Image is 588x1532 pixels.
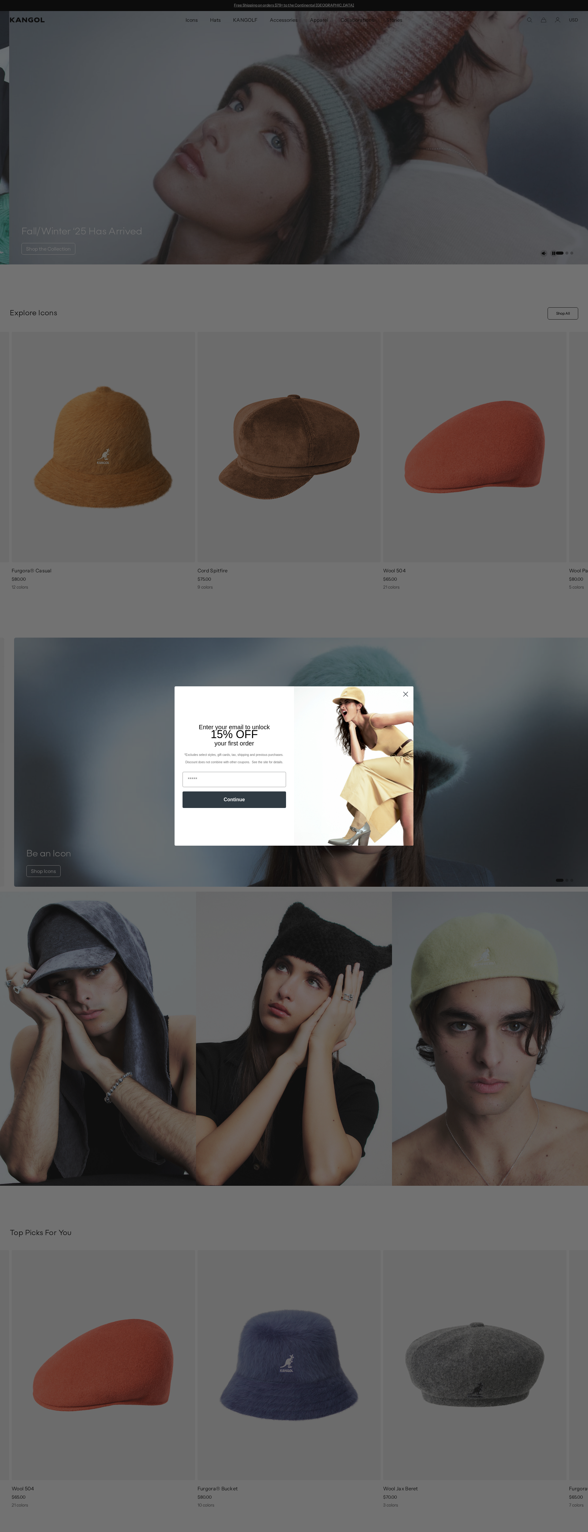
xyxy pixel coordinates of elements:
[294,686,413,846] img: 93be19ad-e773-4382-80b9-c9d740c9197f.jpeg
[211,728,258,741] span: 15% OFF
[214,740,254,747] span: your first order
[184,753,284,764] span: *Excludes select styles, gift cards, tax, shipping and previous purchases. Discount does not comb...
[199,724,270,730] span: Enter your email to unlock
[183,772,286,787] input: Email
[183,791,286,808] button: Continue
[400,689,411,700] button: Close dialog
